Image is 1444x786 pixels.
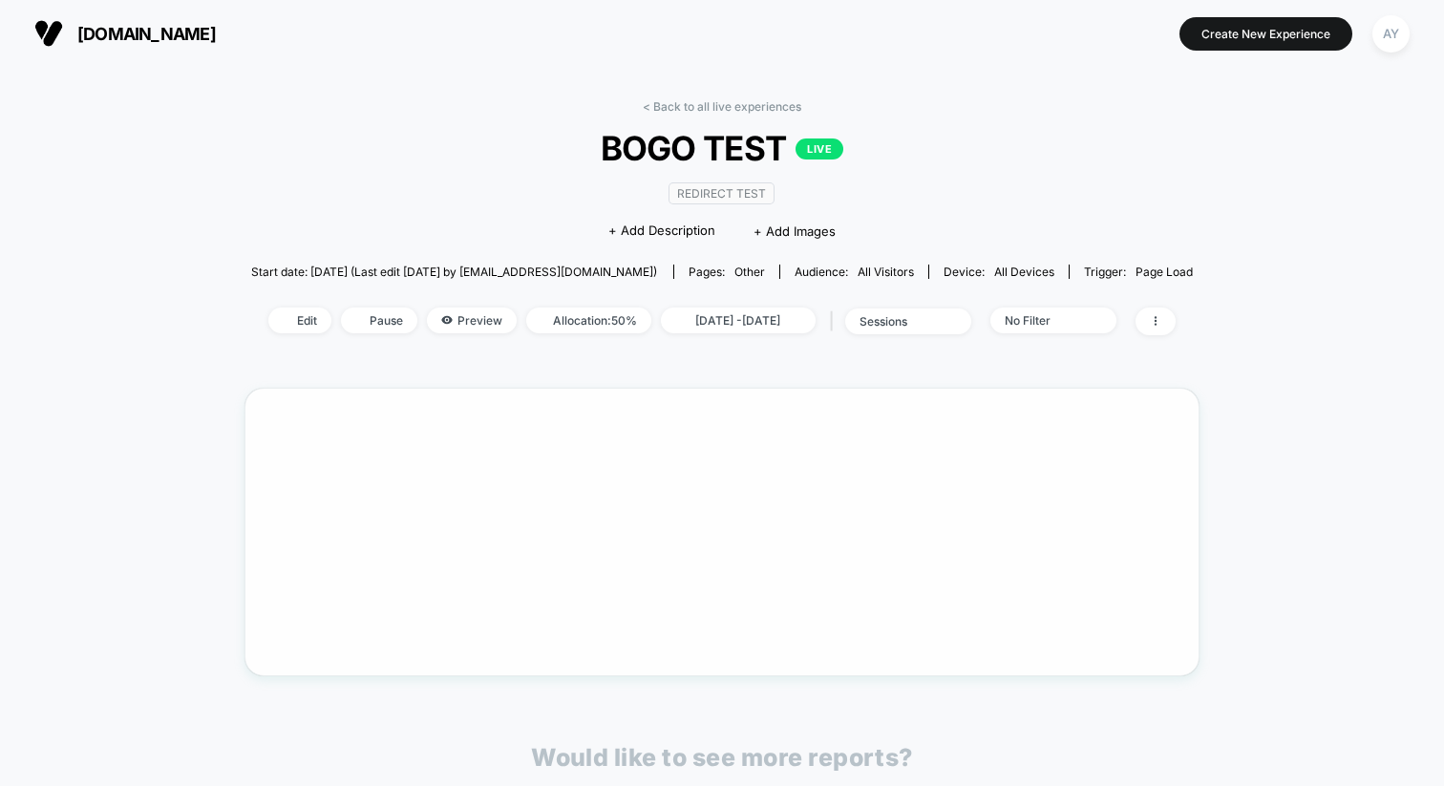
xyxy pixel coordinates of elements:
p: Would like to see more reports? [531,743,913,772]
span: Page Load [1136,265,1193,279]
span: BOGO TEST [298,128,1146,168]
span: Device: [928,265,1069,279]
p: LIVE [796,138,843,159]
span: Preview [427,308,517,333]
span: [DOMAIN_NAME] [77,24,216,44]
button: AY [1367,14,1415,53]
div: AY [1372,15,1410,53]
div: No Filter [1005,313,1081,328]
span: + Add Description [608,222,715,241]
span: [DATE] - [DATE] [661,308,816,333]
div: sessions [860,314,936,329]
span: Allocation: 50% [526,308,651,333]
span: All Visitors [858,265,914,279]
span: Pause [341,308,417,333]
a: < Back to all live experiences [643,99,801,114]
span: Redirect Test [669,182,775,204]
span: other [734,265,765,279]
span: Start date: [DATE] (Last edit [DATE] by [EMAIL_ADDRESS][DOMAIN_NAME]) [251,265,657,279]
div: Audience: [795,265,914,279]
div: Trigger: [1084,265,1193,279]
button: Create New Experience [1179,17,1352,51]
span: + Add Images [754,223,836,239]
div: Pages: [689,265,765,279]
img: Visually logo [34,19,63,48]
span: | [825,308,845,335]
span: Edit [268,308,331,333]
button: [DOMAIN_NAME] [29,18,222,49]
span: all devices [994,265,1054,279]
